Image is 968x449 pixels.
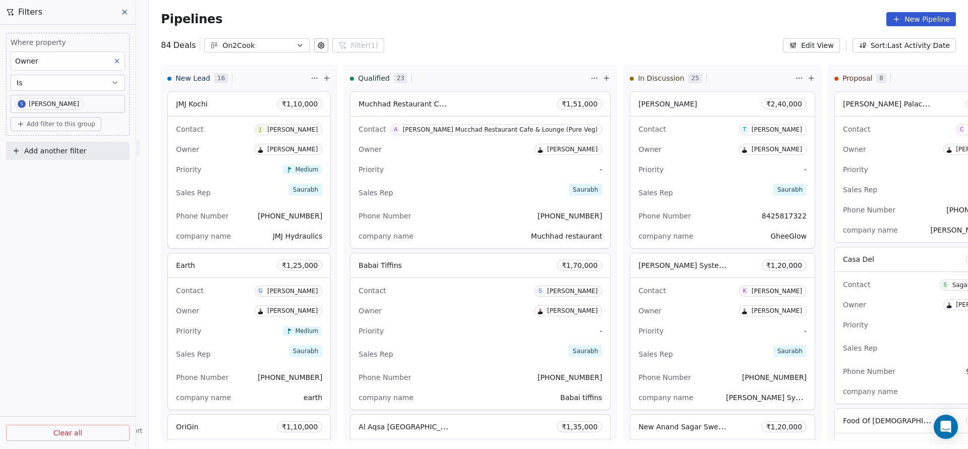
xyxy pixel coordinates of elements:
[638,327,663,335] span: Priority
[842,73,872,83] span: Proposal
[18,100,26,108] span: S
[752,126,802,133] div: [PERSON_NAME]
[167,65,309,91] div: New Lead16
[638,212,691,220] span: Phone Number
[853,38,956,52] button: Sort: Last Activity Date
[29,100,79,107] div: [PERSON_NAME]
[176,350,210,358] span: Sales Rep
[176,327,201,335] span: Priority
[6,425,130,441] button: Clear all
[289,184,322,196] span: Saurabh
[358,373,411,381] span: Phone Number
[843,125,870,133] span: Contact
[273,232,322,240] span: JMJ Hydraulics
[843,280,870,289] span: Contact
[743,287,747,295] div: K
[562,99,597,109] span: ₹ 1,51,000
[688,73,702,83] span: 25
[547,146,597,153] div: [PERSON_NAME]
[569,345,602,357] span: Saurabh
[15,57,38,65] span: Owner
[638,287,665,295] span: Contact
[638,125,665,133] span: Contact
[630,253,815,410] div: [PERSON_NAME] Systems Pvt. Ltd.₹1,20,000ContactK[PERSON_NAME]OwnerS[PERSON_NAME]Priority-Sales Re...
[176,373,228,381] span: Phone Number
[843,255,874,263] span: Casa Del
[638,100,697,108] span: [PERSON_NAME]
[267,146,318,153] div: [PERSON_NAME]
[350,65,588,91] div: Qualified23
[282,260,318,270] span: ₹ 1,25,000
[562,260,597,270] span: ₹ 1,70,000
[638,307,661,315] span: Owner
[531,232,602,240] span: Muchhad restaurant
[295,165,319,173] span: Medium
[537,373,602,381] span: [PHONE_NUMBER]
[176,189,210,197] span: Sales Rep
[960,126,963,134] div: C
[843,186,877,194] span: Sales Rep
[804,326,807,336] span: -
[536,146,544,152] img: S
[173,39,196,51] span: Deals
[638,232,693,240] span: company name
[943,281,946,289] div: S
[804,164,807,175] span: -
[175,73,210,83] span: New Lead
[752,288,802,295] div: [PERSON_NAME]
[358,394,413,402] span: company name
[766,422,802,432] span: ₹ 1,20,000
[161,12,222,26] span: Pipelines
[257,307,264,314] img: S
[176,125,203,133] span: Contact
[260,126,261,134] div: J
[176,212,228,220] span: Phone Number
[394,73,407,83] span: 23
[752,146,802,153] div: [PERSON_NAME]
[267,307,318,314] div: [PERSON_NAME]
[742,373,807,381] span: [PHONE_NUMBER]
[403,126,598,133] div: [PERSON_NAME] Mucchad Restaurant Cafe & Lounge (Pure Veg)
[638,422,902,431] span: New Anand Sagar Sweets Bakery and veg restaurant [GEOGRAPHIC_DATA]
[599,164,602,175] span: -
[630,65,793,91] div: In Discussion25
[638,165,663,174] span: Priority
[11,75,125,91] button: Is
[843,367,895,375] span: Phone Number
[350,91,611,249] div: Muchhad Restaurant Cafe & Lounge(Pure Veg)₹1,51,000ContactA[PERSON_NAME] Mucchad Restaurant Cafe ...
[167,91,331,249] div: JMJ Kochi₹1,10,000ContactJ[PERSON_NAME]OwnerS[PERSON_NAME]PriorityMediumSales RepSaurabhPhone Num...
[358,125,386,133] span: Contact
[638,394,693,402] span: company name
[843,344,877,352] span: Sales Rep
[176,232,231,240] span: company name
[843,165,868,174] span: Priority
[394,126,397,134] div: A
[562,422,597,432] span: ₹ 1,35,000
[176,287,203,295] span: Contact
[53,428,82,438] span: Clear all
[537,212,602,220] span: [PHONE_NUMBER]
[267,126,318,133] div: [PERSON_NAME]
[843,387,898,396] span: company name
[843,416,953,425] span: Food Of [DEMOGRAPHIC_DATA]
[752,307,802,314] div: [PERSON_NAME]
[843,145,866,153] span: Owner
[17,78,22,88] span: Is
[726,392,848,402] span: [PERSON_NAME] Systems Pvt. Ltd.
[358,212,411,220] span: Phone Number
[176,145,199,153] span: Owner
[560,394,602,402] span: Babai tiffins
[638,260,760,270] span: [PERSON_NAME] Systems Pvt. Ltd.
[258,212,322,220] span: [PHONE_NUMBER]
[773,184,807,196] span: Saurabh
[358,232,413,240] span: company name
[766,260,802,270] span: ₹ 1,20,000
[843,206,895,214] span: Phone Number
[945,146,953,152] img: S
[304,394,322,402] span: earth
[258,373,322,381] span: [PHONE_NUMBER]
[638,350,673,358] span: Sales Rep
[569,184,602,196] span: Saurabh
[214,73,228,83] span: 16
[843,321,868,329] span: Priority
